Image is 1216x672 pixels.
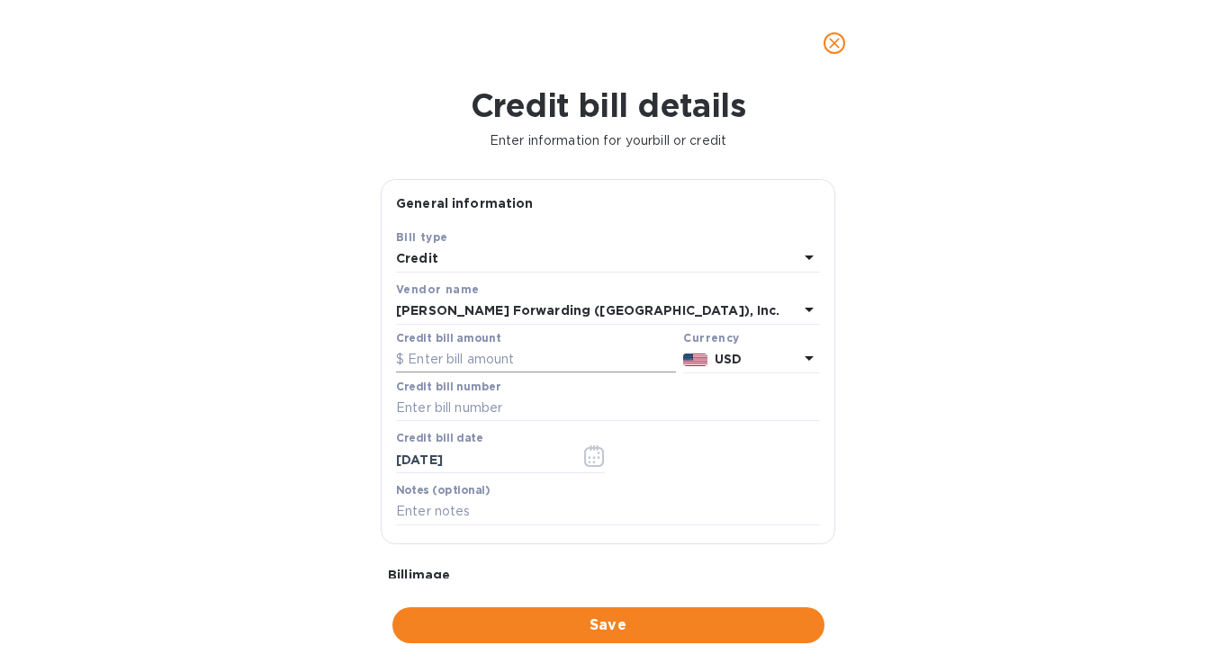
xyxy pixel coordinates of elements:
input: Enter bill number [396,395,820,422]
b: General information [396,196,534,211]
label: Notes (optional) [396,485,491,496]
b: USD [715,352,742,366]
b: Vendor name [396,282,479,296]
span: Save [407,614,810,636]
p: Bill image [388,566,828,584]
h1: Credit bill details [14,86,1202,124]
button: Save [392,607,824,643]
p: Enter information for your bill or credit [14,131,1202,150]
b: [PERSON_NAME] Forwarding ([GEOGRAPHIC_DATA]), Inc. [396,303,780,318]
b: Bill type [396,230,448,244]
label: Credit bill amount [396,333,500,344]
b: Currency [683,331,739,345]
button: close [813,22,856,65]
img: USD [683,354,707,366]
b: Credit [396,251,438,265]
input: $ Enter bill amount [396,346,676,373]
label: Credit bill date [396,434,482,444]
label: Credit bill number [396,381,500,392]
input: Select date [396,446,566,473]
input: Enter notes [396,498,820,525]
